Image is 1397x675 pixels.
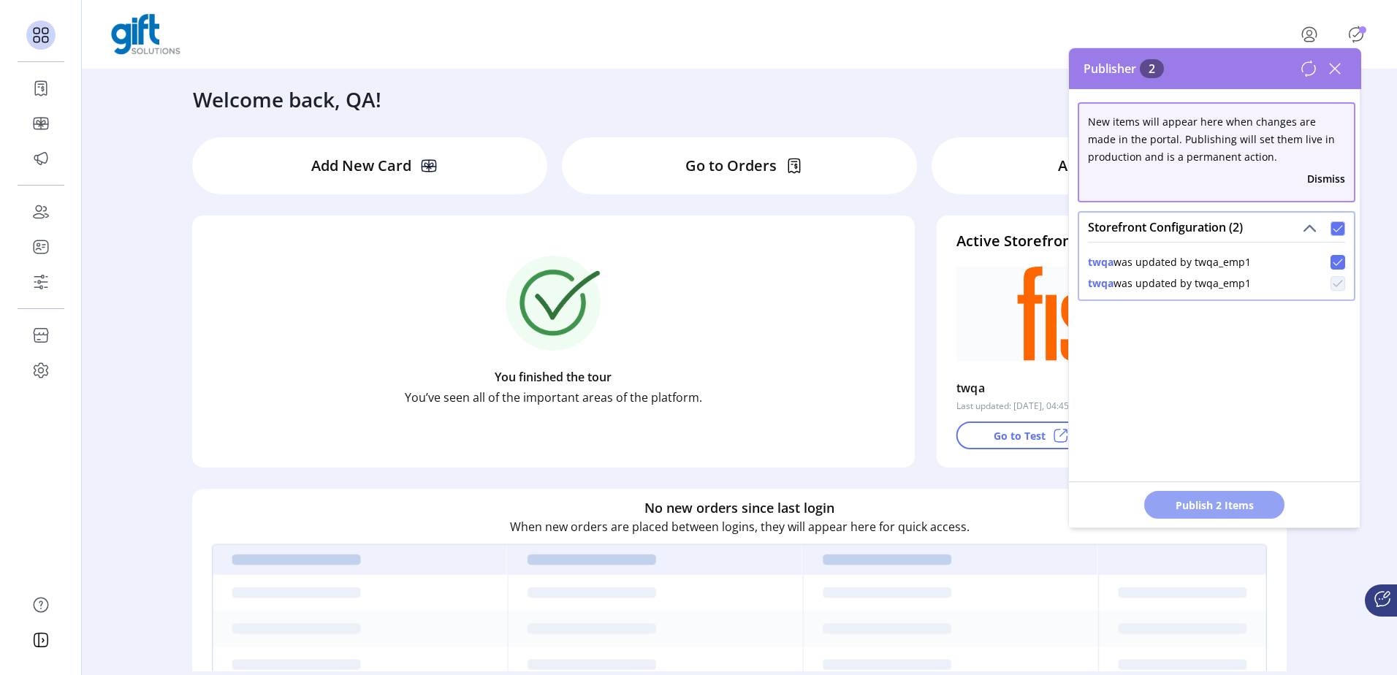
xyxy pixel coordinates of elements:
[1088,275,1114,291] button: twqa
[1344,23,1368,46] button: Publisher Panel
[1163,497,1265,513] span: Publish 2 Items
[1088,254,1251,270] div: was updated by twqa_emp1
[495,368,612,386] p: You finished the tour
[311,155,411,177] p: Add New Card
[1088,275,1251,291] div: was updated by twqa_emp1
[111,14,180,55] img: logo
[1280,17,1344,52] button: menu
[1307,171,1345,186] button: Dismiss
[994,428,1046,443] p: Go to Test
[1140,59,1164,78] span: 2
[1088,221,1243,233] span: Storefront Configuration (2)
[1088,115,1335,164] span: New items will appear here when changes are made in the portal. Publishing will set them live in ...
[1144,491,1284,519] button: Publish 2 Items
[510,518,970,535] p: When new orders are placed between logins, they will appear here for quick access.
[956,376,986,400] p: twqa
[1299,218,1320,239] button: Storefront Configuration (2)
[644,498,834,518] h6: No new orders since last login
[405,389,702,406] p: You’ve seen all of the important areas of the platform.
[193,84,381,115] h3: Welcome back, QA!
[685,155,777,177] p: Go to Orders
[1088,254,1114,270] button: twqa
[1058,155,1143,177] p: Ask for Help
[956,230,1267,252] h4: Active Storefront
[1084,60,1164,77] span: Publisher
[956,400,1097,413] p: Last updated: [DATE], 04:45:59 PM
